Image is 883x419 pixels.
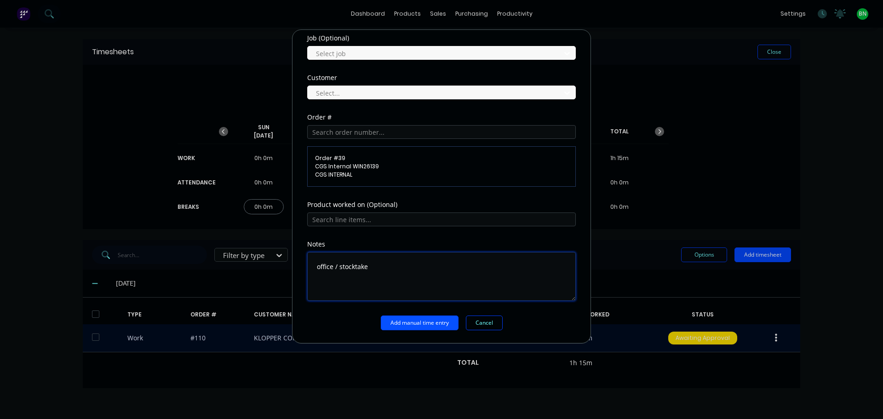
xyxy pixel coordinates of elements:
[315,171,568,179] span: CGS INTERNAL
[315,154,568,162] span: Order # 39
[307,75,576,81] div: Customer
[307,201,576,208] div: Product worked on (Optional)
[307,212,576,226] input: Search line items...
[466,316,503,330] button: Cancel
[307,252,576,301] textarea: office / stocktake
[307,35,576,41] div: Job (Optional)
[307,125,576,139] input: Search order number...
[307,241,576,247] div: Notes
[381,316,459,330] button: Add manual time entry
[315,162,568,171] span: CGS Internal WIN26139
[307,114,576,121] div: Order #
